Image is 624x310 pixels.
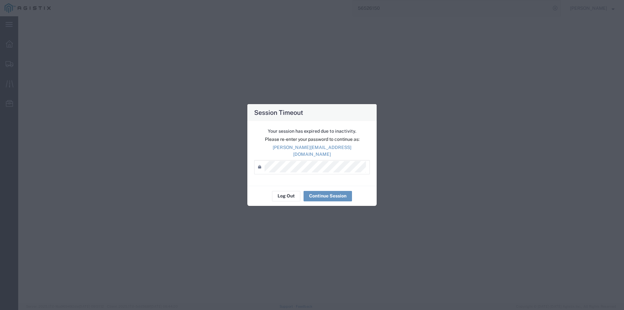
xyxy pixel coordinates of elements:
[272,191,300,201] button: Log Out
[254,108,303,117] h4: Session Timeout
[304,191,352,201] button: Continue Session
[254,128,370,135] p: Your session has expired due to inactivity.
[254,136,370,143] p: Please re-enter your password to continue as:
[254,144,370,158] p: [PERSON_NAME][EMAIL_ADDRESS][DOMAIN_NAME]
